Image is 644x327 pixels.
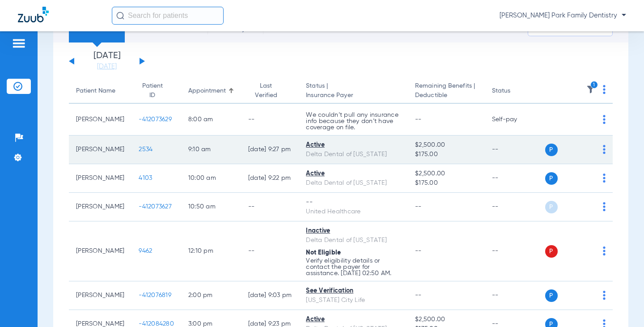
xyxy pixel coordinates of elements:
[485,104,545,136] td: Self-pay
[181,104,241,136] td: 8:00 AM
[415,315,477,324] span: $2,500.00
[139,248,152,254] span: 9462
[69,221,131,281] td: [PERSON_NAME]
[485,281,545,310] td: --
[408,79,484,104] th: Remaining Benefits |
[139,204,172,210] span: -412073627
[603,85,606,94] img: group-dot-blue.svg
[306,91,401,100] span: Insurance Payer
[139,116,172,123] span: -412073629
[116,12,124,20] img: Search Icon
[485,193,545,221] td: --
[603,291,606,300] img: group-dot-blue.svg
[69,104,131,136] td: [PERSON_NAME]
[306,112,401,131] p: We couldn’t pull any insurance info because they don’t have coverage on file.
[415,178,477,188] span: $175.00
[415,169,477,178] span: $2,500.00
[139,81,174,100] div: Patient ID
[18,7,49,22] img: Zuub Logo
[306,226,401,236] div: Inactive
[485,79,545,104] th: Status
[306,150,401,159] div: Delta Dental of [US_STATE]
[415,204,422,210] span: --
[415,116,422,123] span: --
[188,86,234,96] div: Appointment
[586,85,595,94] img: filter.svg
[139,175,152,181] span: 4103
[76,86,115,96] div: Patient Name
[299,79,408,104] th: Status |
[485,164,545,193] td: --
[603,145,606,154] img: group-dot-blue.svg
[306,315,401,324] div: Active
[306,178,401,188] div: Delta Dental of [US_STATE]
[80,51,134,71] li: [DATE]
[603,174,606,183] img: group-dot-blue.svg
[248,81,284,100] div: Last Verified
[306,169,401,178] div: Active
[500,11,626,20] span: [PERSON_NAME] Park Family Dentistry
[545,289,558,302] span: P
[69,164,131,193] td: [PERSON_NAME]
[241,281,299,310] td: [DATE] 9:03 PM
[181,193,241,221] td: 10:50 AM
[545,144,558,156] span: P
[603,115,606,124] img: group-dot-blue.svg
[181,164,241,193] td: 10:00 AM
[241,193,299,221] td: --
[76,86,124,96] div: Patient Name
[241,104,299,136] td: --
[306,250,341,256] span: Not Eligible
[545,245,558,258] span: P
[69,281,131,310] td: [PERSON_NAME]
[306,286,401,296] div: See Verification
[306,198,401,207] div: --
[306,236,401,245] div: Delta Dental of [US_STATE]
[306,140,401,150] div: Active
[415,150,477,159] span: $175.00
[603,246,606,255] img: group-dot-blue.svg
[241,136,299,164] td: [DATE] 9:27 PM
[485,221,545,281] td: --
[545,172,558,185] span: P
[415,292,422,298] span: --
[306,258,401,276] p: Verify eligibility details or contact the payer for assistance. [DATE] 02:50 AM.
[415,140,477,150] span: $2,500.00
[12,38,26,49] img: hamburger-icon
[112,7,224,25] input: Search for patients
[248,81,292,100] div: Last Verified
[69,136,131,164] td: [PERSON_NAME]
[69,193,131,221] td: [PERSON_NAME]
[139,321,174,327] span: -412084280
[80,62,134,71] a: [DATE]
[181,221,241,281] td: 12:10 PM
[139,146,153,153] span: 2534
[306,296,401,305] div: [US_STATE] City Life
[603,202,606,211] img: group-dot-blue.svg
[415,248,422,254] span: --
[590,81,598,89] i: 1
[139,81,166,100] div: Patient ID
[181,281,241,310] td: 2:00 PM
[241,221,299,281] td: --
[241,164,299,193] td: [DATE] 9:22 PM
[415,91,477,100] span: Deductible
[545,201,558,213] span: P
[181,136,241,164] td: 9:10 AM
[485,136,545,164] td: --
[188,86,226,96] div: Appointment
[139,292,171,298] span: -412076819
[306,207,401,217] div: United Healthcare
